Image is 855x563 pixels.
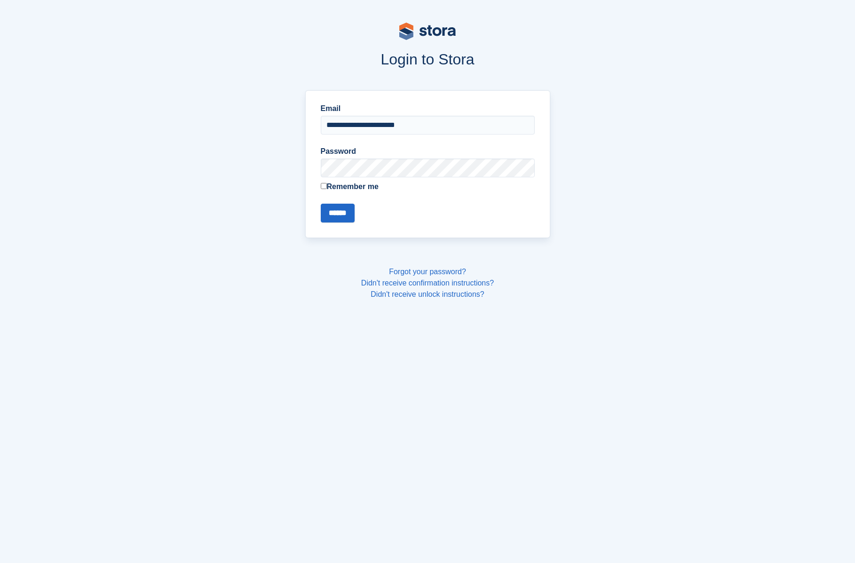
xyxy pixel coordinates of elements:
[399,23,456,40] img: stora-logo-53a41332b3708ae10de48c4981b4e9114cc0af31d8433b30ea865607fb682f29.svg
[361,279,494,287] a: Didn't receive confirmation instructions?
[371,290,484,298] a: Didn't receive unlock instructions?
[321,181,535,192] label: Remember me
[321,183,327,189] input: Remember me
[321,146,535,157] label: Password
[126,51,729,68] h1: Login to Stora
[389,268,466,276] a: Forgot your password?
[321,103,535,114] label: Email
